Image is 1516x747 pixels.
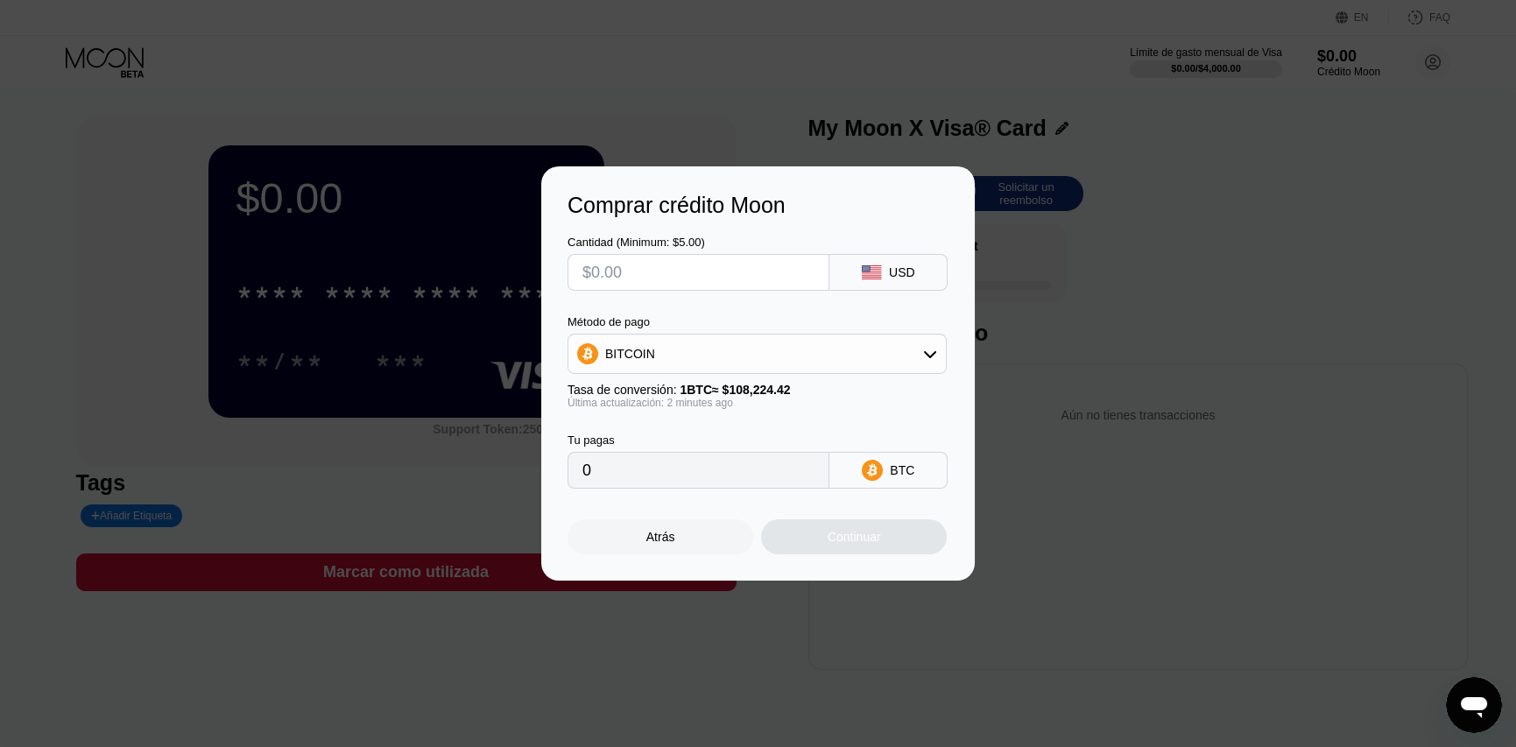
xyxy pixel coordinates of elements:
div: Cantidad (Minimum: $5.00) [568,236,829,249]
div: BITCOIN [568,336,946,371]
div: Tasa de conversión: [568,383,947,397]
div: Última actualización: 2 minutes ago [568,397,947,409]
span: 1 BTC ≈ $108,224.42 [680,383,790,397]
input: $0.00 [582,255,814,290]
iframe: Botón para iniciar la ventana de mensajería [1446,677,1502,733]
div: BITCOIN [605,347,655,361]
div: BTC [890,463,914,477]
div: Tu pagas [568,433,829,447]
div: USD [889,265,915,279]
div: Atrás [646,530,675,544]
div: Método de pago [568,315,947,328]
div: Comprar crédito Moon [568,193,948,218]
div: Atrás [568,519,753,554]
